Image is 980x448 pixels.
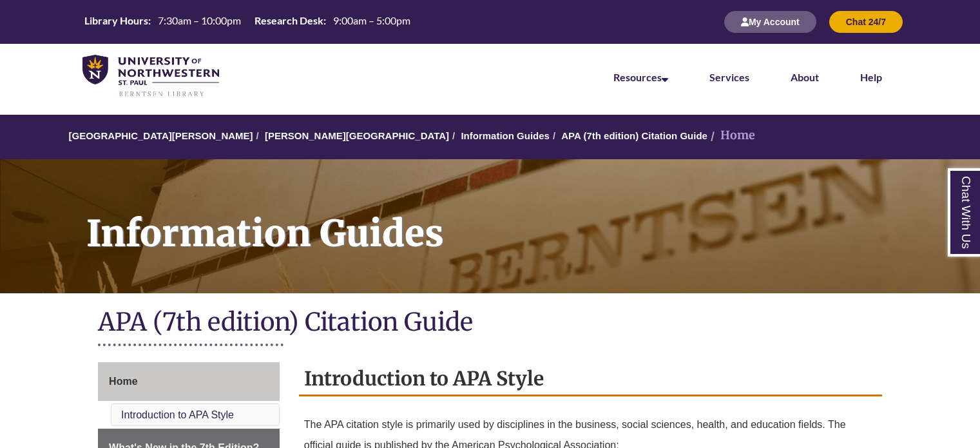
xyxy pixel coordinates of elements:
button: Chat 24/7 [829,11,903,33]
span: 9:00am – 5:00pm [333,14,410,26]
span: Home [109,376,137,387]
h1: APA (7th edition) Citation Guide [98,306,882,340]
img: UNWSP Library Logo [82,55,219,98]
h1: Information Guides [72,159,980,277]
a: About [791,71,819,83]
a: [GEOGRAPHIC_DATA][PERSON_NAME] [68,130,253,141]
a: Chat 24/7 [829,16,903,27]
th: Library Hours: [79,14,153,28]
a: Hours Today [79,14,416,31]
a: Help [860,71,882,83]
a: Introduction to APA Style [121,409,234,420]
li: Home [707,126,755,145]
a: My Account [724,16,816,27]
a: [PERSON_NAME][GEOGRAPHIC_DATA] [265,130,449,141]
a: Resources [613,71,668,83]
a: APA (7th edition) Citation Guide [561,130,707,141]
span: 7:30am – 10:00pm [158,14,241,26]
th: Research Desk: [249,14,328,28]
a: Home [98,362,280,401]
h2: Introduction to APA Style [299,362,882,396]
a: Information Guides [461,130,550,141]
button: My Account [724,11,816,33]
table: Hours Today [79,14,416,30]
a: Services [709,71,749,83]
